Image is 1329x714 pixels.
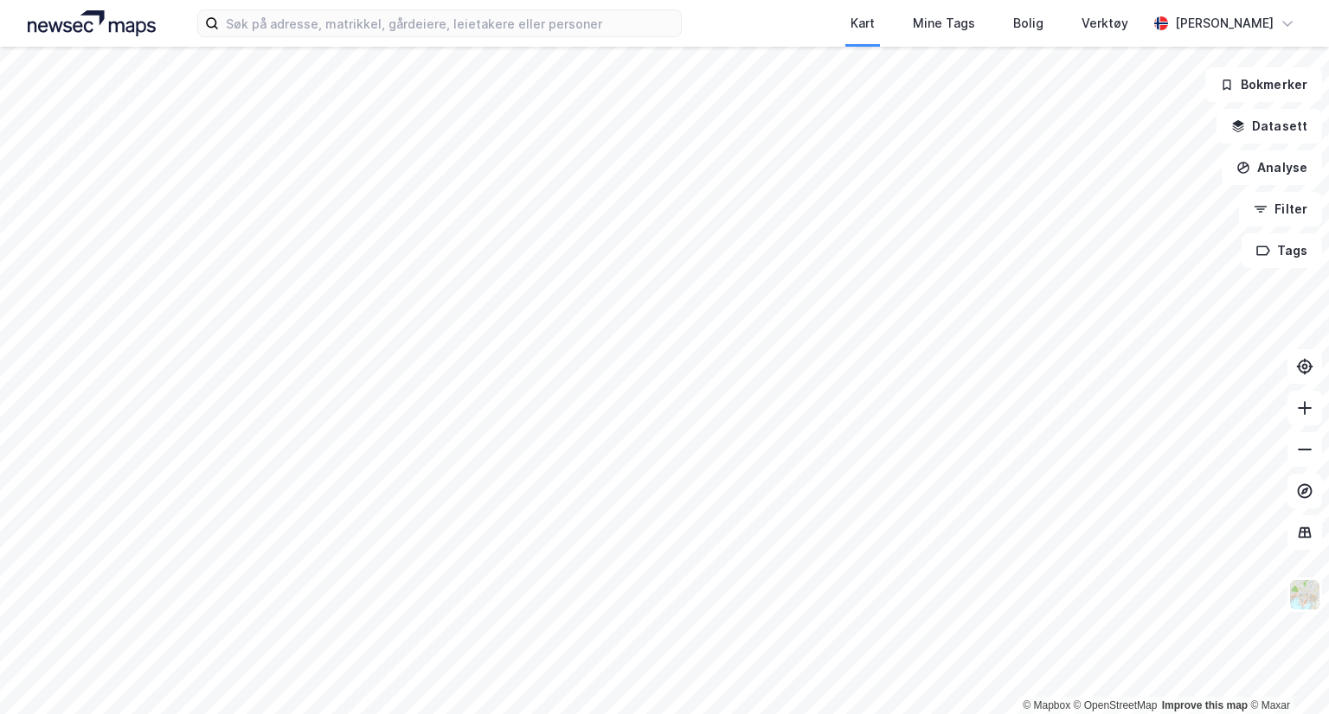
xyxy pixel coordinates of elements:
input: Søk på adresse, matrikkel, gårdeiere, leietakere eller personer [219,10,681,36]
a: OpenStreetMap [1074,699,1158,711]
img: Z [1288,578,1321,611]
button: Filter [1239,192,1322,226]
a: Mapbox [1023,699,1070,711]
button: Bokmerker [1205,67,1322,102]
div: Kart [851,13,875,34]
div: Bolig [1013,13,1043,34]
div: [PERSON_NAME] [1175,13,1274,34]
iframe: Chat Widget [1242,631,1329,714]
img: logo.a4113a55bc3d86da70a041830d287a7e.svg [28,10,156,36]
button: Analyse [1222,150,1322,185]
button: Datasett [1217,109,1322,143]
a: Improve this map [1162,699,1248,711]
div: Verktøy [1082,13,1128,34]
div: Mine Tags [913,13,975,34]
button: Tags [1242,233,1322,268]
